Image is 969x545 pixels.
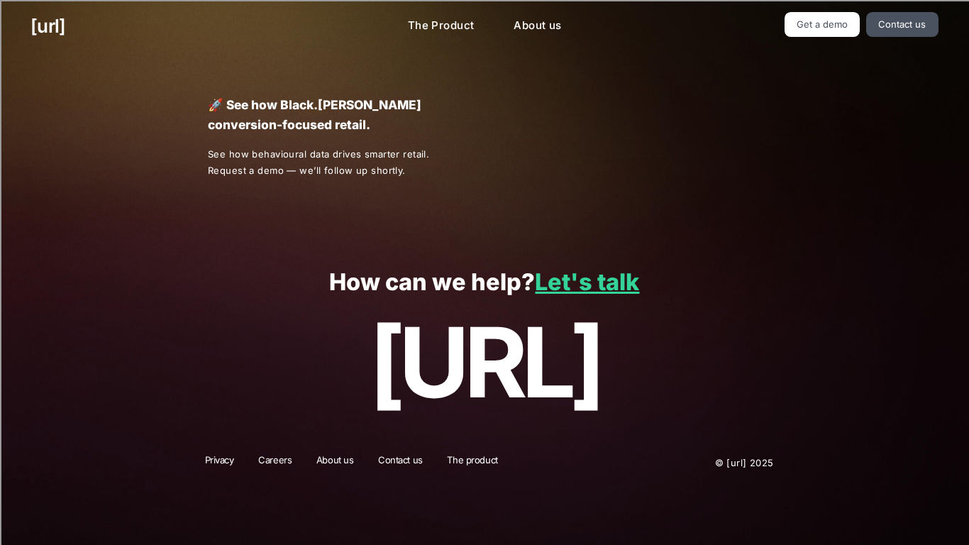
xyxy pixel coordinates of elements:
div: Sort A > Z [6,6,963,18]
a: The product [438,453,506,472]
div: Sign out [6,70,963,82]
a: About us [502,12,572,40]
a: Careers [249,453,301,472]
p: © [URL] 2025 [629,453,774,472]
p: How can we help? [31,270,938,296]
div: Delete [6,44,963,57]
a: Privacy [196,453,243,472]
a: The Product [397,12,486,40]
p: 🚀 See how Black.[PERSON_NAME] conversion-focused retail. [208,95,460,135]
a: Contact us [866,12,938,37]
div: Rename [6,82,963,95]
iframe: Form 1 [509,95,761,202]
a: [URL] [31,12,65,40]
a: About us [307,453,363,472]
div: Options [6,57,963,70]
a: Let's talk [535,268,639,296]
div: Move To ... [6,95,963,108]
div: Move To ... [6,31,963,44]
p: See how behavioural data drives smarter retail. Request a demo — we’ll follow up shortly. [208,146,460,179]
div: Sort New > Old [6,18,963,31]
a: Contact us [369,453,432,472]
p: [URL] [31,308,938,417]
a: Get a demo [785,12,860,37]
